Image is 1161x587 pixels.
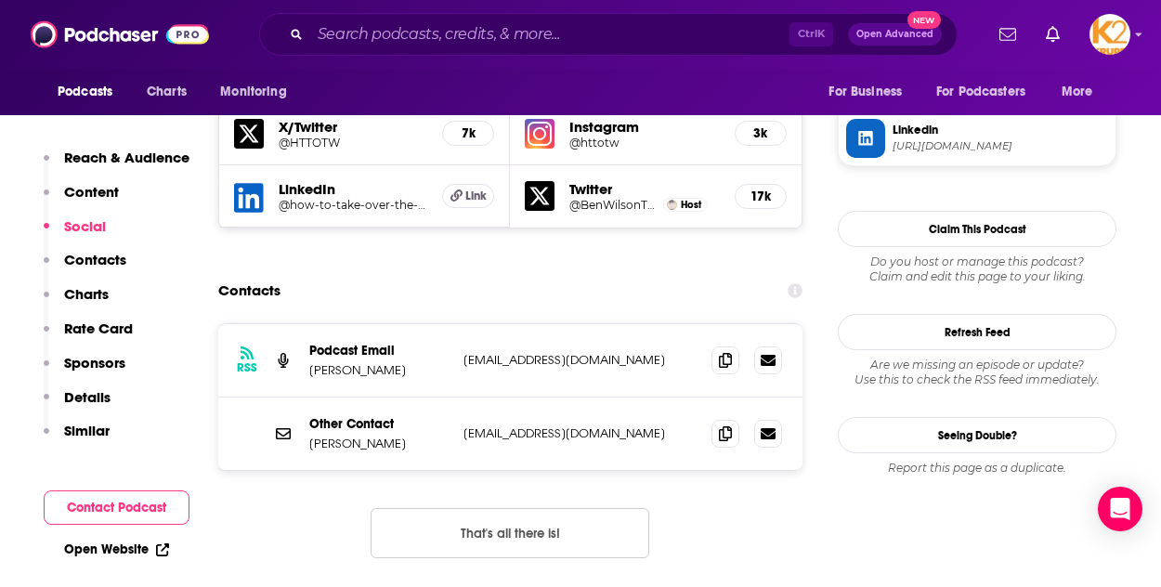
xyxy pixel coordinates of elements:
button: Sponsors [44,354,125,388]
span: More [1062,79,1093,105]
div: Report this page as a duplicate. [838,461,1116,476]
p: Sponsors [64,354,125,372]
p: Social [64,217,106,235]
a: Charts [135,74,198,110]
p: Contacts [64,251,126,268]
span: Link [465,189,487,203]
h5: X/Twitter [279,118,427,136]
div: Claim and edit this page to your liking. [838,254,1116,284]
button: Reach & Audience [44,149,189,183]
button: Charts [44,285,109,320]
button: open menu [924,74,1052,110]
span: Monitoring [220,79,286,105]
button: open menu [815,74,925,110]
h3: RSS [237,360,257,375]
h5: 7k [458,125,478,141]
p: [PERSON_NAME] [309,436,449,451]
div: Open Intercom Messenger [1098,487,1142,531]
span: For Podcasters [936,79,1025,105]
img: Podchaser - Follow, Share and Rate Podcasts [31,17,209,52]
button: Details [44,388,111,423]
button: Rate Card [44,320,133,354]
button: Claim This Podcast [838,211,1116,247]
span: Ctrl K [789,22,833,46]
span: Logged in as K2Krupp [1089,14,1130,55]
button: open menu [1049,74,1116,110]
span: Host [681,199,701,211]
p: Rate Card [64,320,133,337]
img: Ben Wilson [667,200,677,210]
a: Show notifications dropdown [1038,19,1067,50]
h5: 3k [750,125,771,141]
div: Search podcasts, credits, & more... [259,13,958,56]
p: Similar [64,422,110,439]
span: For Business [828,79,902,105]
p: Charts [64,285,109,303]
p: Reach & Audience [64,149,189,166]
button: Contacts [44,251,126,285]
a: Open Website [64,541,169,557]
button: Social [44,217,106,252]
button: Content [44,183,119,217]
h5: Instagram [569,118,719,136]
h5: LinkedIn [279,180,427,198]
button: open menu [45,74,137,110]
a: Linkedin[URL][DOMAIN_NAME] [846,119,1108,158]
button: Refresh Feed [838,314,1116,350]
p: [EMAIL_ADDRESS][DOMAIN_NAME] [463,425,697,441]
p: Content [64,183,119,201]
a: Show notifications dropdown [992,19,1024,50]
span: Charts [147,79,187,105]
a: @HTTOTW [279,136,427,150]
span: New [907,11,941,29]
button: open menu [207,74,310,110]
button: Contact Podcast [44,490,189,525]
h5: 17k [750,189,771,204]
img: User Profile [1089,14,1130,55]
a: @BenWilsonTweets [569,198,659,212]
span: https://www.linkedin.com/company/how-to-take-over-the-world/ [893,139,1108,153]
span: Linkedin [893,122,1108,138]
h2: Contacts [218,273,280,308]
img: iconImage [525,119,554,149]
button: Show profile menu [1089,14,1130,55]
p: [EMAIL_ADDRESS][DOMAIN_NAME] [463,352,697,368]
p: Other Contact [309,416,449,432]
p: [PERSON_NAME] [309,362,449,378]
button: Open AdvancedNew [848,23,942,46]
a: Seeing Double? [838,417,1116,453]
span: Podcasts [58,79,112,105]
input: Search podcasts, credits, & more... [310,20,789,49]
span: Open Advanced [856,30,933,39]
a: Link [442,184,494,208]
div: Are we missing an episode or update? Use this to check the RSS feed immediately. [838,358,1116,387]
p: Podcast Email [309,343,449,359]
span: Do you host or manage this podcast? [838,254,1116,269]
a: @httotw [569,136,719,150]
a: @how-to-take-over-the-world/ [279,198,427,212]
button: Similar [44,422,110,456]
h5: Twitter [569,180,719,198]
p: Details [64,388,111,406]
button: Nothing here. [371,508,649,558]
